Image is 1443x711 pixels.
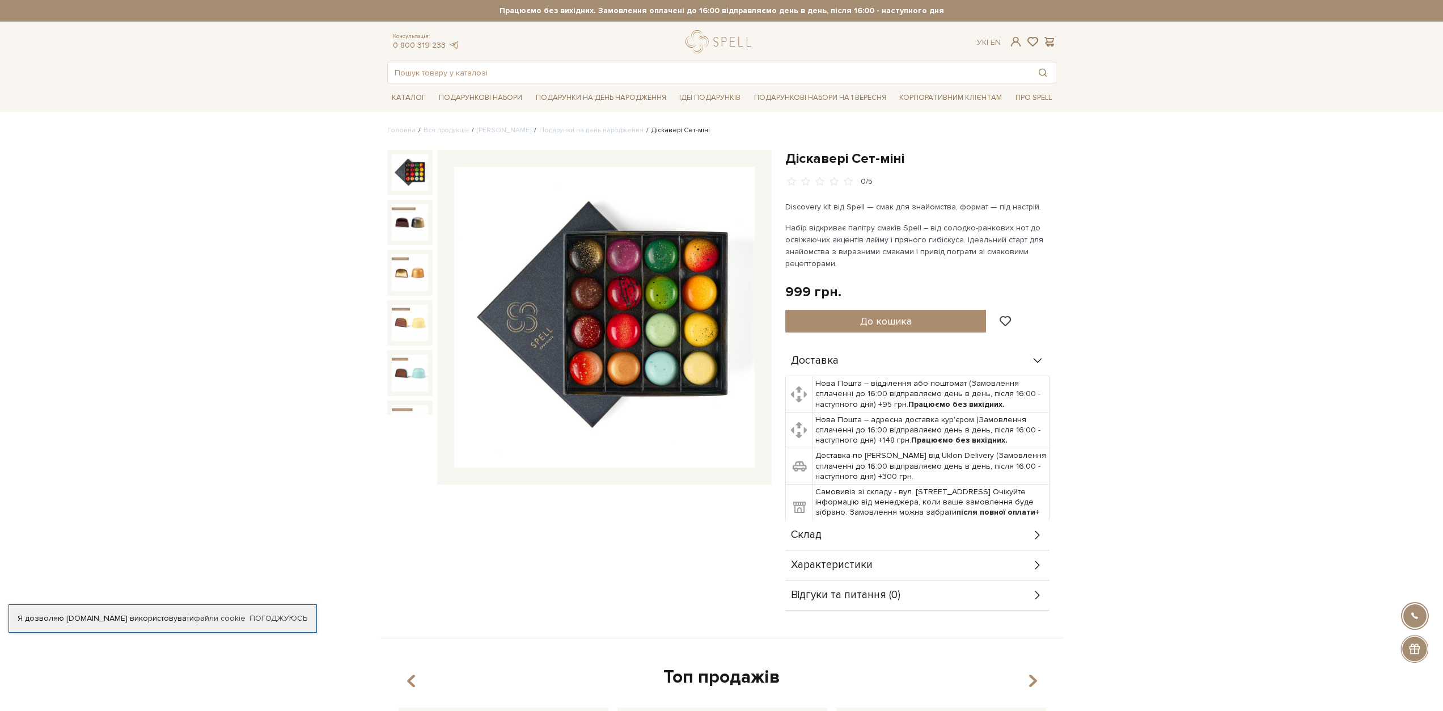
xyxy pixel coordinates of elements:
[477,126,531,134] a: [PERSON_NAME]
[785,310,987,333] button: До кошика
[977,37,1001,48] div: Ук
[392,355,428,391] img: Діскавері Сет-міні
[861,176,873,187] div: 0/5
[531,89,671,107] a: Подарунки на День народження
[387,126,416,134] a: Головна
[908,399,1005,409] b: Працюємо без вихідних.
[388,62,1030,83] input: Пошук товару у каталозі
[194,613,246,623] a: файли cookie
[785,222,1051,270] p: Набір відкриває палітру смаків Spell – від солодко-ранкових нот до освіжаючих акцентів лайму і пр...
[392,305,428,341] img: Діскавері Сет-міні
[393,33,460,40] span: Консультація:
[957,507,1035,517] b: після повної оплати
[791,590,900,600] span: Відгуки та питання (0)
[392,254,428,291] img: Діскавері Сет-міні
[750,88,891,107] a: Подарункові набори на 1 Вересня
[911,435,1008,445] b: Працюємо без вихідних.
[987,37,988,47] span: |
[813,448,1050,485] td: Доставка по [PERSON_NAME] від Uklon Delivery (Замовлення сплаченні до 16:00 відправляємо день в д...
[791,356,839,366] span: Доставка
[813,485,1050,531] td: Самовивіз зі складу - вул. [STREET_ADDRESS] Очікуйте інформацію від менеджера, коли ваше замовлен...
[249,613,307,624] a: Погоджуюсь
[785,150,1056,167] h1: Діскавері Сет-міні
[685,30,756,53] a: logo
[785,201,1051,213] p: Discovery kit від Spell — смак для знайомства, формат — під настрій.
[392,204,428,241] img: Діскавері Сет-міні
[394,666,1050,689] div: Топ продажів
[454,167,755,468] img: Діскавері Сет-міні
[434,89,527,107] a: Подарункові набори
[675,89,745,107] a: Ідеї подарунків
[813,412,1050,448] td: Нова Пошта – адресна доставка кур'єром (Замовлення сплаченні до 16:00 відправляємо день в день, п...
[393,40,446,50] a: 0 800 319 233
[539,126,644,134] a: Подарунки на день народження
[448,40,460,50] a: telegram
[1030,62,1056,83] button: Пошук товару у каталозі
[813,376,1050,413] td: Нова Пошта – відділення або поштомат (Замовлення сплаченні до 16:00 відправляємо день в день, піс...
[387,89,430,107] a: Каталог
[387,6,1056,16] strong: Працюємо без вихідних. Замовлення оплачені до 16:00 відправляємо день в день, після 16:00 - насту...
[9,613,316,624] div: Я дозволяю [DOMAIN_NAME] використовувати
[791,560,873,570] span: Характеристики
[392,405,428,441] img: Діскавері Сет-міні
[644,125,710,136] li: Діскавері Сет-міні
[392,154,428,191] img: Діскавері Сет-міні
[785,283,841,301] div: 999 грн.
[424,126,469,134] a: Вся продукція
[791,530,822,540] span: Склад
[1011,89,1056,107] a: Про Spell
[991,37,1001,47] a: En
[860,315,912,327] span: До кошика
[895,88,1006,107] a: Корпоративним клієнтам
